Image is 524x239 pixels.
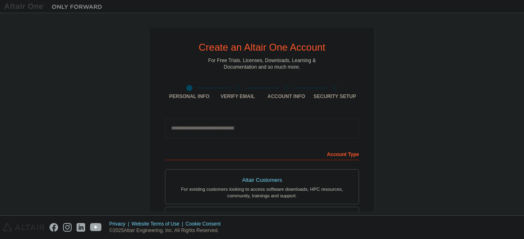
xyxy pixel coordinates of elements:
div: For existing customers looking to access software downloads, HPC resources, community, trainings ... [170,186,354,199]
div: Security Setup [311,93,359,100]
div: For Free Trials, Licenses, Downloads, Learning & Documentation and so much more. [208,57,316,70]
div: Personal Info [165,93,214,100]
div: Create an Altair One Account [199,42,325,52]
img: instagram.svg [63,223,72,232]
img: facebook.svg [50,223,58,232]
div: Cookie Consent [185,221,225,227]
div: Account Type [165,147,359,160]
p: © 2025 Altair Engineering, Inc. All Rights Reserved. [109,227,226,234]
img: youtube.svg [90,223,102,232]
div: Website Terms of Use [131,221,185,227]
div: Account Info [262,93,311,100]
img: Altair One [4,2,106,11]
img: altair_logo.svg [2,223,45,232]
img: linkedin.svg [77,223,85,232]
div: Verify Email [214,93,262,100]
div: Privacy [109,221,131,227]
div: Altair Customers [170,174,354,186]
